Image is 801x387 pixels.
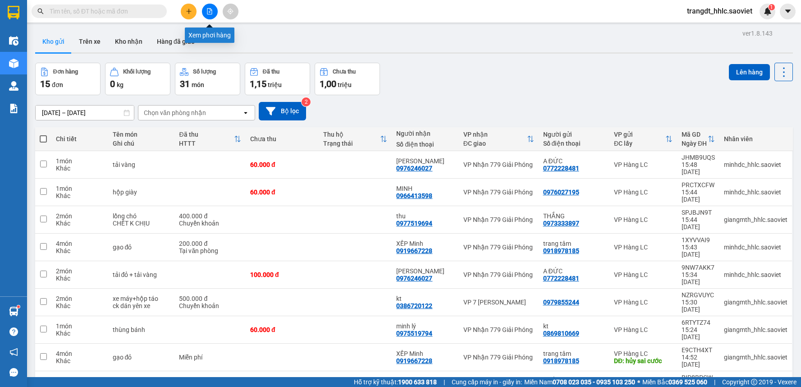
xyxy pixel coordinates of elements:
div: 0973333897 [543,220,579,227]
div: 60.000 đ [250,326,314,333]
div: giangmth_hhlc.saoviet [724,326,787,333]
div: Tên món [113,131,170,138]
div: minhdc_hhlc.saoviet [724,161,787,168]
div: Người nhận [396,130,454,137]
div: giangmth_hhlc.saoviet [724,299,787,306]
div: 15:34 [DATE] [682,271,715,286]
div: ck dán yên xe [113,302,170,309]
div: trang tâm [543,350,605,357]
div: minhdc_hhlc.saoviet [724,244,787,251]
th: Toggle SortBy [677,127,719,151]
div: 0918978185 [543,247,579,254]
sup: 2 [302,97,311,106]
strong: 1900 633 818 [398,378,437,386]
div: 9NW7AKK7 [682,264,715,271]
span: caret-down [784,7,792,15]
span: món [192,81,204,88]
div: 0977519694 [396,220,432,227]
div: Khác [56,330,104,337]
div: tải vàng [113,161,170,168]
div: trang tâm [543,240,605,247]
span: search [37,8,44,14]
div: 15:30 [DATE] [682,299,715,313]
span: Hỗ trợ kỹ thuật: [354,377,437,387]
div: VP Hàng LC [614,244,673,251]
div: gạo đỏ [113,354,170,361]
div: Đơn hàng [53,69,78,75]
div: Số điện thoại [396,141,454,148]
span: file-add [206,8,213,14]
div: 1 món [56,185,104,192]
div: xe máy+hộp táo [113,295,170,302]
button: plus [181,4,197,19]
div: minh lý [396,322,454,330]
div: 0975519794 [396,330,432,337]
div: Mã GD [682,131,708,138]
span: 15 [40,78,50,89]
div: Đã thu [179,131,233,138]
button: Bộ lọc [259,102,306,120]
div: Chọn văn phòng nhận [144,108,206,117]
button: Khối lượng0kg [105,63,170,95]
div: Đã thu [263,69,279,75]
span: aim [227,8,233,14]
div: Ngày ĐH [682,140,708,147]
div: VP nhận [463,131,527,138]
div: ver 1.8.143 [742,28,773,38]
button: Đơn hàng15đơn [35,63,101,95]
div: Khác [56,165,104,172]
span: 1,00 [320,78,336,89]
div: 4 món [56,240,104,247]
span: trangdt_hhlc.saoviet [680,5,760,17]
div: minhdc_hhlc.saoviet [724,189,787,196]
div: 0976246027 [396,275,432,282]
div: Khác [56,220,104,227]
div: VP Hàng LC [614,326,673,333]
div: gạo đỏ [113,244,170,251]
div: 400.000 đ [179,212,241,220]
div: 2 món [56,295,104,302]
div: VP 7 [PERSON_NAME] [463,299,534,306]
div: VP Hàng LC [614,299,673,306]
div: 200.000 đ [179,240,241,247]
button: Lên hàng [729,64,770,80]
span: notification [9,348,18,356]
th: Toggle SortBy [319,127,392,151]
div: 15:24 [DATE] [682,326,715,341]
span: | [444,377,445,387]
div: 60.000 đ [250,161,314,168]
div: 1XYVVAI9 [682,236,715,244]
span: triệu [268,81,282,88]
div: CHẾT K CHỊU [113,220,170,227]
div: 15:48 [DATE] [682,161,715,175]
th: Toggle SortBy [609,127,677,151]
div: 4 món [56,350,104,357]
span: kg [117,81,124,88]
button: file-add [202,4,218,19]
button: Hàng đã giao [150,31,202,52]
div: Tại văn phòng [179,247,241,254]
div: 6RTYTZ74 [682,319,715,326]
div: A ĐỨC [543,157,605,165]
img: warehouse-icon [9,59,18,68]
div: Khối lượng [123,69,151,75]
div: 500.000 đ [179,295,241,302]
span: 31 [180,78,190,89]
div: Chuyển khoản [179,302,241,309]
div: 0386720122 [396,302,432,309]
img: warehouse-icon [9,81,18,91]
img: solution-icon [9,104,18,113]
div: 0979855244 [543,299,579,306]
div: 0966413598 [396,192,432,199]
strong: 0708 023 035 - 0935 103 250 [553,378,635,386]
div: Khác [56,357,104,364]
div: 15:44 [DATE] [682,216,715,230]
img: logo-vxr [8,6,19,19]
div: Khác [56,192,104,199]
div: 0918978185 [543,357,579,364]
div: thùng bánh [113,326,170,333]
div: VP Nhận 779 Giải Phóng [463,354,534,361]
strong: 0369 525 060 [668,378,707,386]
span: triệu [338,81,352,88]
div: 15:44 [DATE] [682,189,715,203]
